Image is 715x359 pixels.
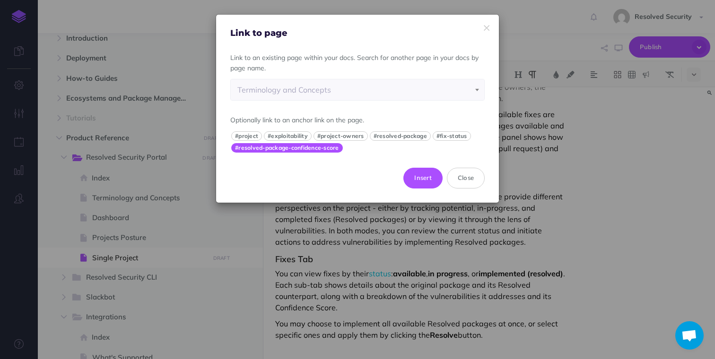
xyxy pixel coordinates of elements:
[314,131,368,141] button: #project-owners
[231,79,484,100] span: Product reference > Resolved security portal > Terminology and Concepts
[237,79,478,100] div: Terminology and Concepts
[231,131,262,141] button: #project
[370,131,431,141] button: #resolved-package
[264,131,312,141] button: #exploitability
[433,131,471,141] button: #fix-status
[230,115,485,125] p: Optionally link to an anchor link on the page.
[230,79,485,101] span: Product reference > Resolved security portal > Terminology and Concepts
[403,168,443,188] button: Insert
[230,29,485,38] h4: Link to page
[447,168,485,188] button: Close
[231,143,343,153] button: #resolved-package-confidence-score
[675,321,704,350] a: Open chat
[230,52,485,74] p: Link to an existing page within your docs. Search for another page in your docs by page name.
